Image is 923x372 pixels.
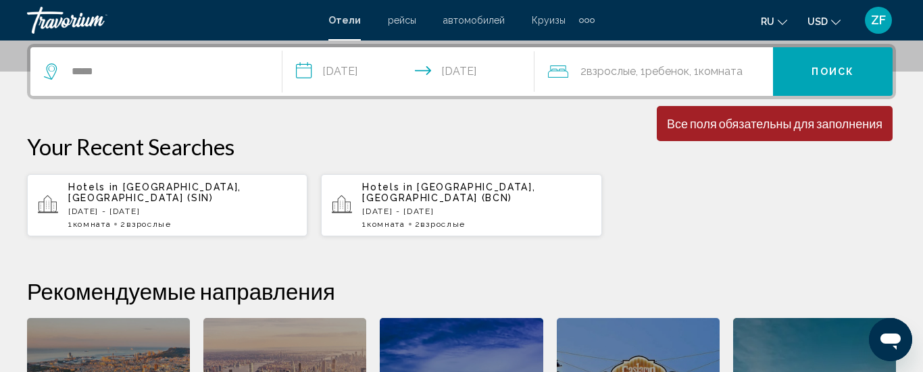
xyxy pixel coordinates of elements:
button: Extra navigation items [579,9,595,31]
span: 2 [415,219,466,229]
button: Change language [761,11,787,31]
span: ru [761,16,774,27]
button: Поиск [773,47,893,96]
span: ZF [871,14,886,27]
button: Change currency [807,11,841,31]
span: 1 [68,219,111,229]
span: 2 [120,219,171,229]
button: Hotels in [GEOGRAPHIC_DATA], [GEOGRAPHIC_DATA] (BCN)[DATE] - [DATE]1Комната2Взрослые [321,174,601,237]
div: Search widget [30,47,893,96]
div: Все поля обязательны для заполнения [667,116,882,131]
p: Your Recent Searches [27,133,896,160]
h2: Рекомендуемые направления [27,277,896,304]
span: [GEOGRAPHIC_DATA], [GEOGRAPHIC_DATA] (BCN) [362,182,535,203]
span: Ребенок [645,65,689,78]
a: автомобилей [443,15,505,26]
button: Hotels in [GEOGRAPHIC_DATA], [GEOGRAPHIC_DATA] (SIN)[DATE] - [DATE]1Комната2Взрослые [27,174,307,237]
span: Комната [699,65,743,78]
a: рейсы [388,15,416,26]
a: Отели [328,15,361,26]
span: 2 [580,62,636,81]
span: Hotels in [362,182,413,192]
span: USD [807,16,828,27]
span: Комната [73,219,111,229]
button: Check-in date: Nov 9, 2025 Check-out date: Nov 13, 2025 [282,47,534,96]
p: [DATE] - [DATE] [68,207,297,216]
a: Круизы [532,15,566,26]
button: User Menu [861,6,896,34]
span: , 1 [689,62,743,81]
span: 1 [362,219,405,229]
p: [DATE] - [DATE] [362,207,591,216]
span: Комната [367,219,405,229]
span: , 1 [636,62,689,81]
a: Travorium [27,7,315,34]
button: Travelers: 2 adults, 1 child [534,47,773,96]
span: Hotels in [68,182,119,192]
span: Взрослые [126,219,171,229]
span: Взрослые [587,65,636,78]
span: [GEOGRAPHIC_DATA], [GEOGRAPHIC_DATA] (SIN) [68,182,241,203]
span: Взрослые [420,219,465,229]
span: Поиск [812,67,854,78]
iframe: Кнопка запуска окна обмена сообщениями [869,318,912,361]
